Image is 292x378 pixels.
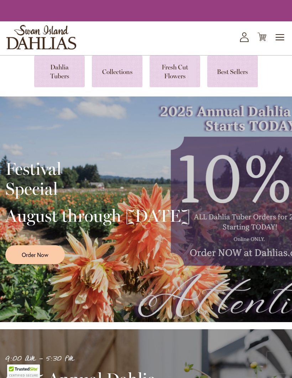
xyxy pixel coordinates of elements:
[5,245,65,264] a: Order Now
[5,353,201,365] p: 9:00 AM - 5:30 PM
[5,159,190,199] h2: Festival Special
[5,206,190,226] h2: August through [DATE]
[22,251,48,259] span: Order Now
[6,25,76,49] a: store logo
[7,364,40,378] div: TrustedSite Certified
